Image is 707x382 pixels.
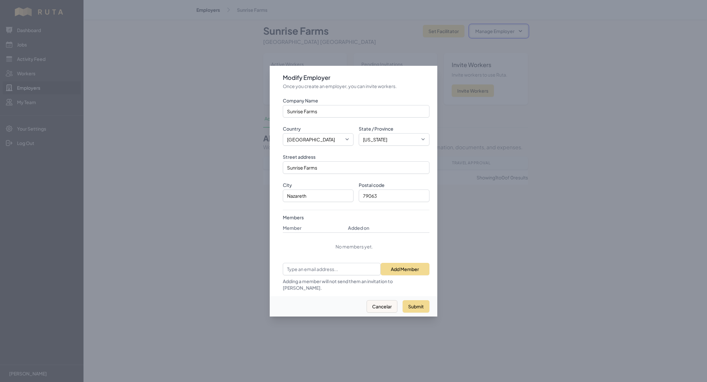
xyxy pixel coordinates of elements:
[283,97,429,104] label: Company Name
[283,154,429,160] label: Street address
[283,125,353,132] label: Country
[381,263,429,275] button: Add Member
[283,83,429,89] p: Once you create an employer, you can invite workers.
[283,263,381,275] input: Type an email address...
[283,182,353,188] label: City
[359,182,429,188] label: Postal code
[367,300,397,313] button: Cancelar
[283,214,429,221] label: Members
[403,300,429,313] button: Submit
[283,223,345,233] th: Member
[283,275,429,291] label: Adding a member will not send them an invitation to [PERSON_NAME].
[345,223,419,233] th: Added on
[359,125,429,132] label: State / Province
[283,74,429,82] h3: Modify Employer
[283,232,429,260] td: No members yet.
